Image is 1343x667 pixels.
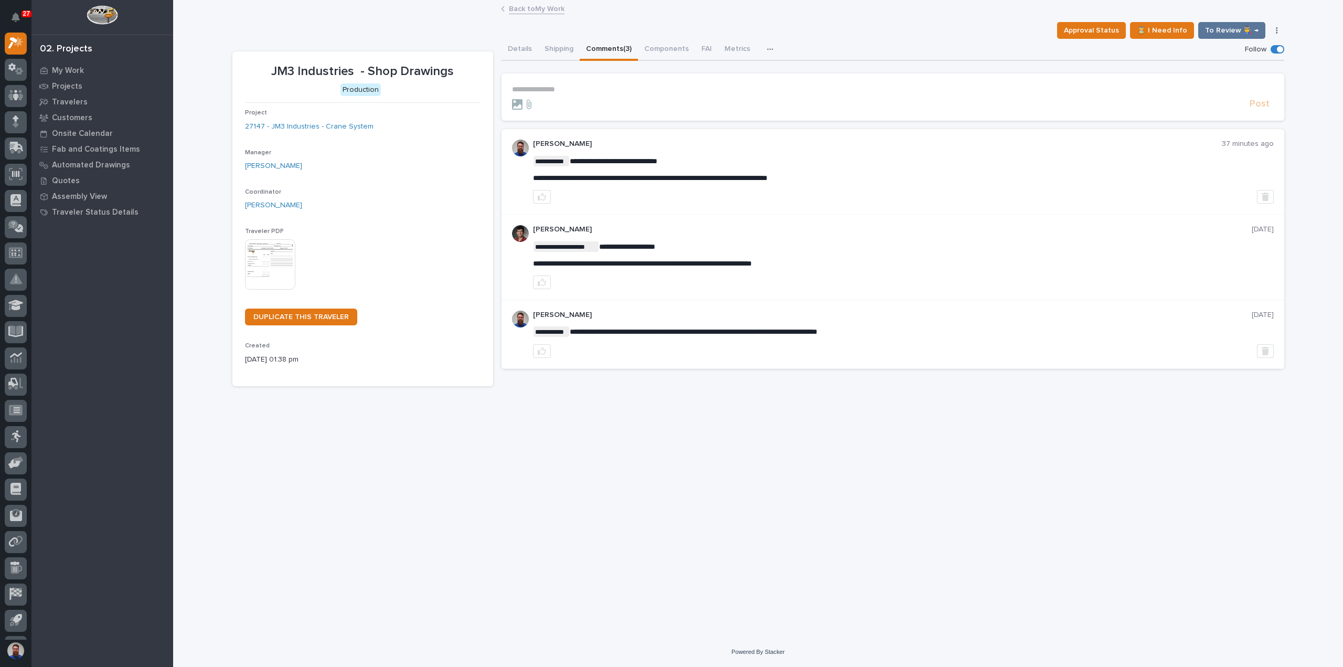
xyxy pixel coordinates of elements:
button: users-avatar [5,640,27,662]
p: [PERSON_NAME] [533,140,1222,149]
a: DUPLICATE THIS TRAVELER [245,309,357,325]
a: [PERSON_NAME] [245,200,302,211]
p: [DATE] [1252,225,1274,234]
button: Notifications [5,6,27,28]
p: Travelers [52,98,88,107]
button: Comments (3) [580,39,638,61]
span: Traveler PDF [245,228,284,235]
span: To Review 👨‍🏭 → [1205,24,1259,37]
button: ⏳ I Need Info [1130,22,1194,39]
a: Customers [31,110,173,125]
a: Projects [31,78,173,94]
p: [DATE] 01:38 pm [245,354,481,365]
button: like this post [533,276,551,289]
p: Automated Drawings [52,161,130,170]
button: To Review 👨‍🏭 → [1198,22,1265,39]
span: Coordinator [245,189,281,195]
p: JM3 Industries - Shop Drawings [245,64,481,79]
button: Shipping [538,39,580,61]
a: Fab and Coatings Items [31,141,173,157]
a: 27147 - JM3 Industries - Crane System [245,121,374,132]
a: My Work [31,62,173,78]
span: Approval Status [1064,24,1119,37]
a: Quotes [31,173,173,188]
span: Created [245,343,270,349]
button: Post [1245,98,1274,110]
div: 02. Projects [40,44,92,55]
span: Post [1250,98,1270,110]
a: Assembly View [31,188,173,204]
p: Follow [1245,45,1266,54]
a: Travelers [31,94,173,110]
span: Manager [245,150,271,156]
p: Quotes [52,176,80,186]
div: Production [340,83,381,97]
p: Fab and Coatings Items [52,145,140,154]
p: Customers [52,113,92,123]
p: 27 [23,10,30,17]
p: Assembly View [52,192,107,202]
a: Traveler Status Details [31,204,173,220]
p: [PERSON_NAME] [533,311,1252,320]
p: Traveler Status Details [52,208,138,217]
img: Workspace Logo [87,5,118,25]
a: Automated Drawings [31,157,173,173]
p: 37 minutes ago [1222,140,1274,149]
img: ROij9lOReuV7WqYxWfnW [512,225,529,242]
button: like this post [533,344,551,358]
p: [PERSON_NAME] [533,225,1252,234]
a: Back toMy Work [509,2,564,14]
p: [DATE] [1252,311,1274,320]
button: Delete post [1257,344,1274,358]
div: Notifications27 [13,13,27,29]
p: Projects [52,82,82,91]
span: DUPLICATE THIS TRAVELER [253,313,349,321]
span: ⏳ I Need Info [1137,24,1187,37]
img: 6hTokn1ETDGPf9BPokIQ [512,140,529,156]
button: FAI [695,39,718,61]
img: 6hTokn1ETDGPf9BPokIQ [512,311,529,327]
button: Components [638,39,695,61]
p: Onsite Calendar [52,129,113,139]
button: like this post [533,190,551,204]
a: Onsite Calendar [31,125,173,141]
span: Project [245,110,267,116]
button: Details [502,39,538,61]
a: [PERSON_NAME] [245,161,302,172]
a: Powered By Stacker [731,649,784,655]
button: Approval Status [1057,22,1126,39]
button: Delete post [1257,190,1274,204]
button: Metrics [718,39,756,61]
p: My Work [52,66,84,76]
